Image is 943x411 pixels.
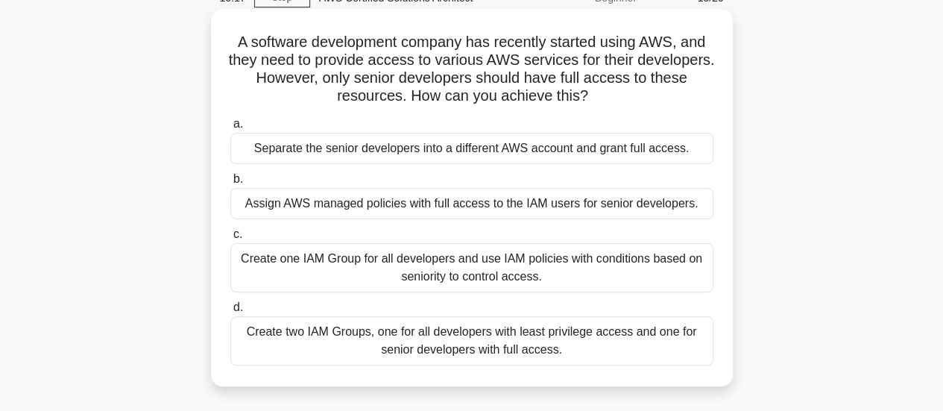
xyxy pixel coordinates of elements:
[233,117,243,130] span: a.
[230,243,713,292] div: Create one IAM Group for all developers and use IAM policies with conditions based on seniority t...
[233,301,243,313] span: d.
[233,172,243,185] span: b.
[230,316,713,365] div: Create two IAM Groups, one for all developers with least privilege access and one for senior deve...
[230,188,713,219] div: Assign AWS managed policies with full access to the IAM users for senior developers.
[233,228,242,240] span: c.
[230,133,713,164] div: Separate the senior developers into a different AWS account and grant full access.
[229,33,715,106] h5: A software development company has recently started using AWS, and they need to provide access to...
